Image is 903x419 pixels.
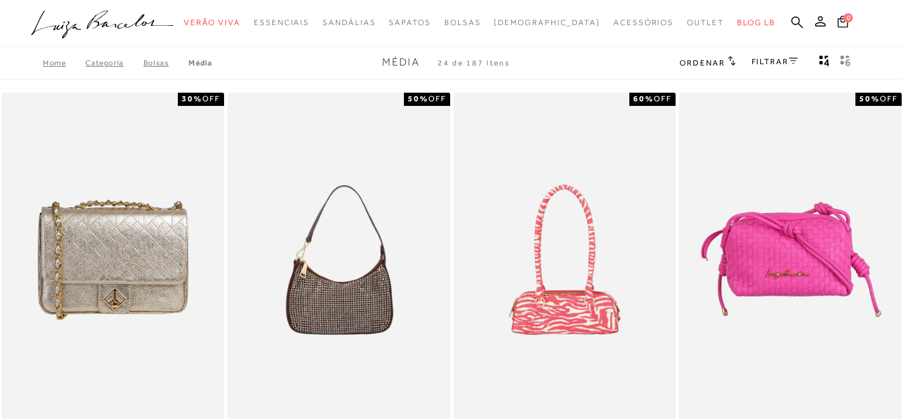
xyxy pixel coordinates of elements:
[737,18,775,27] span: BLOG LB
[428,94,446,103] span: OFF
[43,58,85,68] a: Home
[408,94,428,103] strong: 50%
[323,18,375,27] span: Sandálias
[444,11,481,35] a: categoryNavScreenReaderText
[680,58,725,68] span: Ordenar
[494,18,600,27] span: [DEMOGRAPHIC_DATA]
[613,18,674,27] span: Acessórios
[633,94,654,103] strong: 60%
[687,11,724,35] a: categoryNavScreenReaderText
[323,11,375,35] a: categoryNavScreenReaderText
[834,15,852,32] button: 0
[184,11,241,35] a: categoryNavScreenReaderText
[836,54,855,71] button: gridText6Desc
[859,94,880,103] strong: 50%
[254,18,309,27] span: Essenciais
[613,11,674,35] a: categoryNavScreenReaderText
[254,11,309,35] a: categoryNavScreenReaderText
[182,94,202,103] strong: 30%
[815,54,834,71] button: Mostrar 4 produtos por linha
[389,11,430,35] a: categoryNavScreenReaderText
[844,13,853,23] span: 0
[444,18,481,27] span: Bolsas
[438,58,510,68] span: 24 de 187 itens
[654,94,672,103] span: OFF
[143,58,189,68] a: Bolsas
[752,57,798,66] a: FILTRAR
[184,18,241,27] span: Verão Viva
[737,11,775,35] a: BLOG LB
[880,94,898,103] span: OFF
[85,58,143,68] a: Categoria
[188,58,212,68] a: Média
[687,18,724,27] span: Outlet
[202,94,220,103] span: OFF
[389,18,430,27] span: Sapatos
[494,11,600,35] a: noSubCategoriesText
[382,56,420,68] span: Média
